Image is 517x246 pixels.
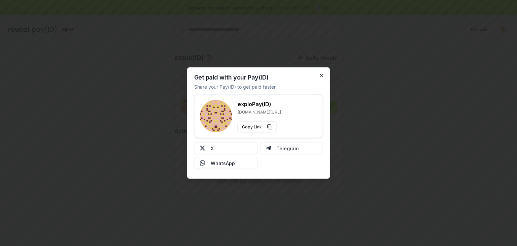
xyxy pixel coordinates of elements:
[194,83,276,90] p: Share your Pay(ID) to get paid faster
[194,142,257,154] button: X
[200,146,205,151] img: X
[238,110,281,115] p: [DOMAIN_NAME][URL]
[200,160,205,166] img: Whatsapp
[260,142,323,154] button: Telegram
[194,74,269,81] h2: Get paid with your Pay(ID)
[266,146,271,151] img: Telegram
[194,157,257,169] button: WhatsApp
[238,100,281,108] h3: explo Pay(ID)
[238,122,277,132] button: Copy Link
